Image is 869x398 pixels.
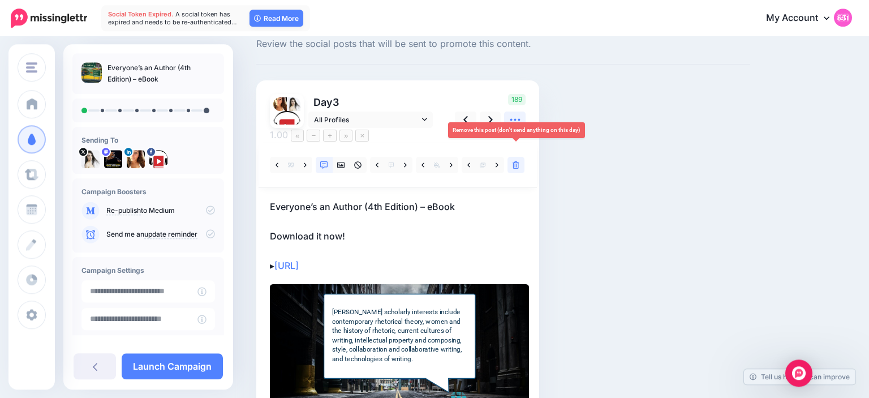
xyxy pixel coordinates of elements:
[26,62,37,72] img: menu.png
[107,62,215,85] p: Everyone’s an Author (4th Edition) – eBook
[314,114,419,126] span: All Profiles
[249,10,303,27] a: Read More
[308,112,433,128] a: All Profiles
[144,230,197,239] a: update reminder
[270,199,526,273] p: Everyone’s an Author (4th Edition) – eBook Download it now! ▸
[274,260,299,271] a: [URL]
[508,94,526,105] span: 189
[127,150,145,168] img: 1537218439639-55706.png
[755,5,852,32] a: My Account
[81,266,215,275] h4: Campaign Settings
[308,94,434,110] p: Day
[11,8,87,28] img: Missinglettr
[81,150,100,168] img: tSvj_Osu-58146.jpg
[149,150,167,168] img: 307443043_482319977280263_5046162966333289374_n-bsa149661.png
[333,96,339,108] span: 3
[81,62,102,83] img: d2b476c2ece14b6ed3db1fb2f8ecff86_thumb.jpg
[273,97,287,111] img: 1537218439639-55706.png
[108,10,174,18] span: Social Token Expired.
[287,97,300,111] img: tSvj_Osu-58146.jpg
[256,37,750,52] span: Review the social posts that will be sent to promote this content.
[785,360,812,387] div: Open Intercom Messenger
[744,369,855,384] a: Tell us how we can improve
[106,206,215,216] p: to Medium
[81,136,215,144] h4: Sending To
[273,111,300,138] img: 307443043_482319977280263_5046162966333289374_n-bsa149661.png
[106,206,141,215] a: Re-publish
[108,10,237,26] span: A social token has expired and needs to be re-authenticated…
[106,229,215,239] p: Send me an
[81,187,215,196] h4: Campaign Boosters
[104,150,122,168] img: 802740b3fb02512f-84599.jpg
[332,307,467,363] div: [PERSON_NAME] scholarly interests include contemporary rhetorical theory, women and the history o...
